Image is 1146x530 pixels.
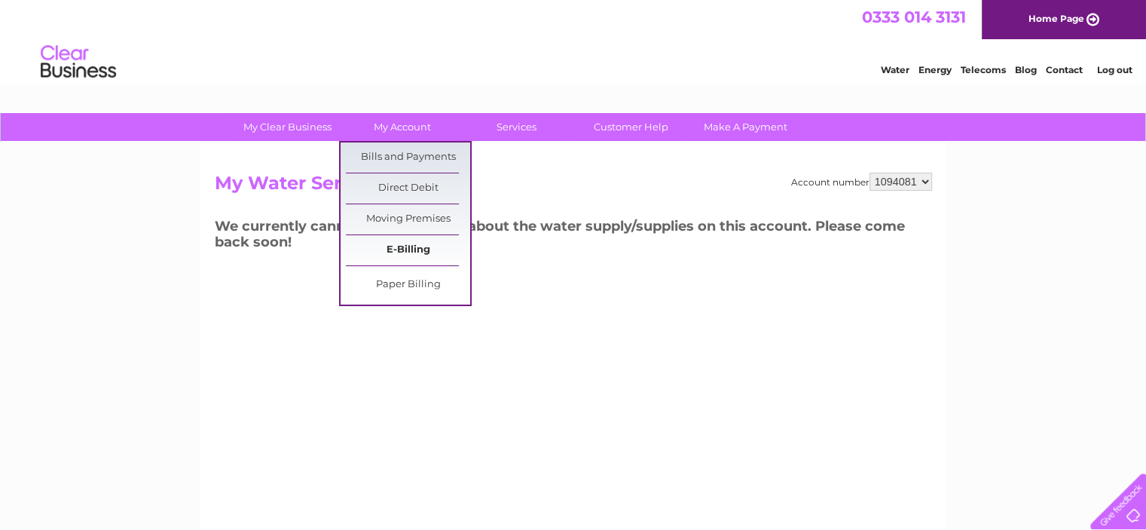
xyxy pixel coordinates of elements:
[862,8,966,26] a: 0333 014 3131
[346,204,470,234] a: Moving Premises
[1015,64,1037,75] a: Blog
[218,8,930,73] div: Clear Business is a trading name of Verastar Limited (registered in [GEOGRAPHIC_DATA] No. 3667643...
[215,216,932,257] h3: We currently cannot display details about the water supply/supplies on this account. Please come ...
[225,113,350,141] a: My Clear Business
[215,173,932,201] h2: My Water Services
[340,113,464,141] a: My Account
[918,64,952,75] a: Energy
[1046,64,1083,75] a: Contact
[881,64,909,75] a: Water
[683,113,808,141] a: Make A Payment
[346,142,470,173] a: Bills and Payments
[791,173,932,191] div: Account number
[346,270,470,300] a: Paper Billing
[346,173,470,204] a: Direct Debit
[40,39,117,85] img: logo.png
[569,113,693,141] a: Customer Help
[1096,64,1132,75] a: Log out
[961,64,1006,75] a: Telecoms
[346,235,470,265] a: E-Billing
[454,113,579,141] a: Services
